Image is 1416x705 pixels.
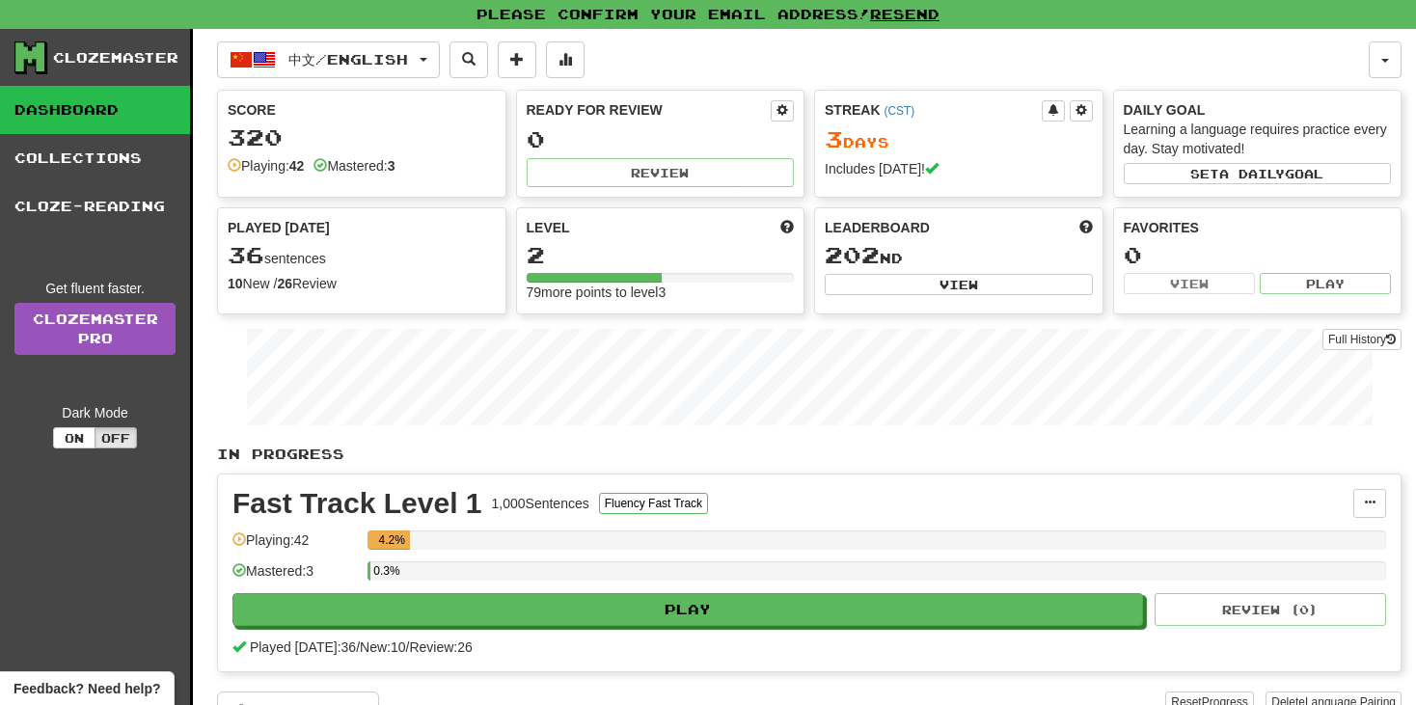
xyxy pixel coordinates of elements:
[825,127,1093,152] div: Day s
[409,639,472,655] span: Review: 26
[527,243,795,267] div: 2
[406,639,410,655] span: /
[825,159,1093,178] div: Includes [DATE]!
[825,218,930,237] span: Leaderboard
[14,279,176,298] div: Get fluent faster.
[1124,163,1392,184] button: Seta dailygoal
[228,241,264,268] span: 36
[825,100,1042,120] div: Streak
[527,127,795,151] div: 0
[250,639,356,655] span: Played [DATE]: 36
[388,158,395,174] strong: 3
[232,593,1143,626] button: Play
[1124,100,1392,120] div: Daily Goal
[217,41,440,78] button: 中文/English
[870,6,939,22] a: Resend
[1079,218,1093,237] span: This week in points, UTC
[1124,243,1392,267] div: 0
[825,243,1093,268] div: nd
[14,679,160,698] span: Open feedback widget
[53,427,95,448] button: On
[1322,329,1402,350] button: Full History
[1124,273,1255,294] button: View
[527,283,795,302] div: 79 more points to level 3
[14,303,176,355] a: ClozemasterPro
[14,403,176,422] div: Dark Mode
[498,41,536,78] button: Add sentence to collection
[232,561,358,593] div: Mastered: 3
[228,243,496,268] div: sentences
[527,218,570,237] span: Level
[228,218,330,237] span: Played [DATE]
[288,51,408,68] span: 中文 / English
[228,100,496,120] div: Score
[527,100,772,120] div: Ready for Review
[825,274,1093,295] button: View
[232,489,482,518] div: Fast Track Level 1
[373,530,410,550] div: 4.2%
[492,494,589,513] div: 1,000 Sentences
[228,276,243,291] strong: 10
[360,639,405,655] span: New: 10
[825,125,843,152] span: 3
[527,158,795,187] button: Review
[277,276,292,291] strong: 26
[356,639,360,655] span: /
[546,41,585,78] button: More stats
[228,125,496,149] div: 320
[313,156,395,176] div: Mastered:
[228,156,304,176] div: Playing:
[825,241,880,268] span: 202
[780,218,794,237] span: Score more points to level up
[884,104,914,118] a: (CST)
[599,493,708,514] button: Fluency Fast Track
[1155,593,1386,626] button: Review (0)
[217,445,1402,464] p: In Progress
[1219,167,1285,180] span: a daily
[232,530,358,562] div: Playing: 42
[228,274,496,293] div: New / Review
[449,41,488,78] button: Search sentences
[1260,273,1391,294] button: Play
[1124,218,1392,237] div: Favorites
[289,158,305,174] strong: 42
[53,48,178,68] div: Clozemaster
[1124,120,1392,158] div: Learning a language requires practice every day. Stay motivated!
[95,427,137,448] button: Off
